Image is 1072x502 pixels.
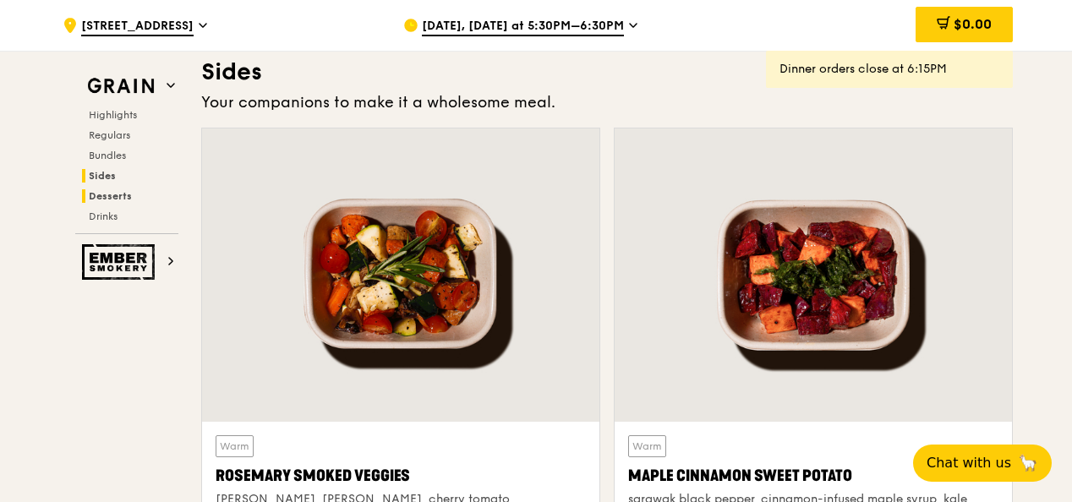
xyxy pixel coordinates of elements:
div: Your companions to make it a wholesome meal. [201,90,1013,114]
button: Chat with us🦙 [913,445,1052,482]
img: Grain web logo [82,71,160,101]
div: Warm [628,435,666,457]
div: Warm [216,435,254,457]
span: [DATE], [DATE] at 5:30PM–6:30PM [422,18,624,36]
span: Sides [89,170,116,182]
div: Maple Cinnamon Sweet Potato [628,464,998,488]
img: Ember Smokery web logo [82,244,160,280]
span: Desserts [89,190,132,202]
span: Regulars [89,129,130,141]
span: 🦙 [1018,453,1038,473]
h3: Sides [201,57,1013,87]
div: Dinner orders close at 6:15PM [779,61,999,78]
div: Rosemary Smoked Veggies [216,464,586,488]
span: Highlights [89,109,137,121]
span: Bundles [89,150,126,161]
span: $0.00 [954,16,992,32]
span: Chat with us [927,453,1011,473]
span: Drinks [89,210,118,222]
span: [STREET_ADDRESS] [81,18,194,36]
